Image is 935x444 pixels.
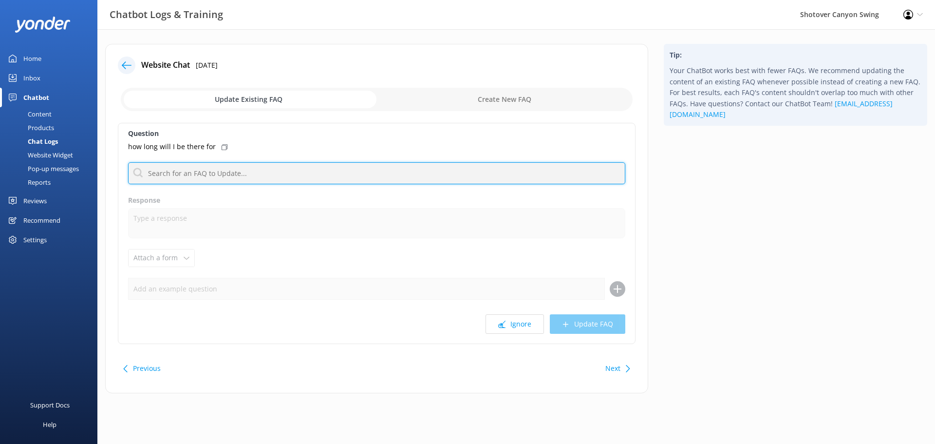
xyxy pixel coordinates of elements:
div: Recommend [23,211,60,230]
div: Reports [6,175,51,189]
div: Content [6,107,52,121]
a: Content [6,107,97,121]
a: Website Widget [6,148,97,162]
button: Ignore [486,314,544,334]
div: Chat Logs [6,135,58,148]
div: Home [23,49,41,68]
a: Pop-up messages [6,162,97,175]
h4: Website Chat [141,59,190,72]
h4: Tip: [670,50,921,60]
div: Products [6,121,54,135]
input: Add an example question [128,278,605,300]
button: Previous [133,359,161,378]
p: how long will I be there for [128,141,216,152]
input: Search for an FAQ to Update... [128,162,625,184]
div: Website Widget [6,148,73,162]
a: Reports [6,175,97,189]
p: [DATE] [196,60,218,71]
div: Inbox [23,68,40,88]
div: Pop-up messages [6,162,79,175]
div: Support Docs [30,395,70,415]
a: Products [6,121,97,135]
div: Chatbot [23,88,49,107]
h3: Chatbot Logs & Training [110,7,223,22]
div: Reviews [23,191,47,211]
div: Settings [23,230,47,250]
label: Response [128,195,625,206]
img: yonder-white-logo.png [15,17,71,33]
label: Question [128,128,625,139]
button: Next [605,359,620,378]
p: Your ChatBot works best with fewer FAQs. We recommend updating the content of an existing FAQ whe... [670,65,921,120]
div: Help [43,415,56,434]
a: Chat Logs [6,135,97,148]
a: [EMAIL_ADDRESS][DOMAIN_NAME] [670,99,893,119]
